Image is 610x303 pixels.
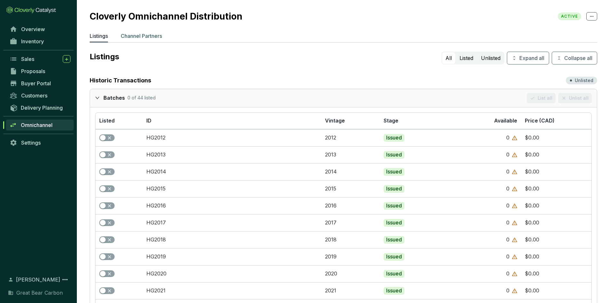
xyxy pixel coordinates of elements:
[146,202,166,209] a: HG2016
[142,146,321,163] td: HG2013
[6,66,74,77] a: Proposals
[16,276,60,283] span: [PERSON_NAME]
[146,134,166,141] a: HG2012
[6,24,74,35] a: Overview
[321,180,380,197] td: 2015
[525,270,588,277] section: $0.00
[558,13,581,20] span: ACTIVE
[512,169,517,174] span: warning
[142,163,321,180] td: HG2014
[386,287,402,294] p: Issued
[90,52,439,62] p: Listings
[142,282,321,299] td: HG2021
[146,185,166,192] a: HG2015
[506,287,509,294] div: 0
[90,11,249,22] h2: Cloverly Omnichannel Distribution
[384,117,398,124] span: Stage
[525,219,588,226] section: $0.00
[21,92,47,99] span: Customers
[506,253,509,260] div: 0
[512,271,517,276] span: warning
[507,52,549,64] button: Expand all
[506,134,509,141] div: 0
[142,214,321,231] td: HG2017
[90,32,108,40] p: Listings
[525,253,588,260] section: $0.00
[6,36,74,47] a: Inventory
[321,265,380,282] td: 2020
[506,185,509,192] div: 0
[456,52,476,64] button: Listed
[142,248,321,265] td: HG2019
[146,287,166,294] a: HG2021
[325,117,345,124] span: Vintage
[146,253,166,260] a: HG2019
[142,231,321,248] td: HG2018
[386,134,402,141] p: Issued
[321,248,380,265] td: 2019
[6,78,74,89] a: Buyer Portal
[21,38,44,45] span: Inventory
[380,113,450,129] th: Stage
[21,56,34,62] span: Sales
[506,151,509,158] div: 0
[386,202,402,209] p: Issued
[142,197,321,214] td: HG2016
[552,52,597,64] button: Collapse all
[450,113,521,129] th: Available
[506,168,509,175] div: 0
[146,168,166,175] a: HG2014
[142,113,321,129] th: ID
[321,129,380,146] td: 2012
[6,54,74,64] a: Sales
[512,220,517,225] span: warning
[386,253,402,260] p: Issued
[127,95,156,102] p: 0 of 44 listed
[519,54,544,62] span: Expand all
[506,236,509,243] div: 0
[525,168,588,175] section: $0.00
[6,137,74,148] a: Settings
[142,265,321,282] td: HG2020
[512,237,517,242] span: warning
[16,289,63,297] span: Great Bear Carbon
[21,26,45,32] span: Overview
[525,134,588,141] section: $0.00
[21,139,41,146] span: Settings
[494,117,517,124] span: Available
[321,113,380,129] th: Vintage
[103,95,125,102] p: Batches
[442,52,455,64] button: All
[386,270,402,277] p: Issued
[386,185,402,192] p: Issued
[99,117,115,124] span: Listed
[525,236,588,243] section: $0.00
[21,68,45,74] span: Proposals
[525,287,588,294] section: $0.00
[95,96,100,100] span: expanded
[142,180,321,197] td: HG2015
[21,122,53,128] span: Omnichannel
[525,151,588,158] section: $0.00
[121,32,162,40] p: Channel Partners
[321,282,380,299] td: 2021
[321,214,380,231] td: 2017
[90,76,151,85] a: Historic Transactions
[146,270,167,277] a: HG2020
[6,120,74,130] a: Omnichannel
[95,93,103,102] div: expanded
[321,197,380,214] td: 2016
[321,146,380,163] td: 2013
[21,105,63,111] span: Delivery Planning
[512,135,517,140] span: warning
[478,52,504,64] button: Unlisted
[512,203,517,208] span: warning
[6,102,74,113] a: Delivery Planning
[6,90,74,101] a: Customers
[512,186,517,191] span: warning
[512,152,517,157] span: warning
[525,117,555,124] span: Price (CAD)
[21,80,51,87] span: Buyer Portal
[525,185,588,192] section: $0.00
[575,77,593,84] p: Unlisted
